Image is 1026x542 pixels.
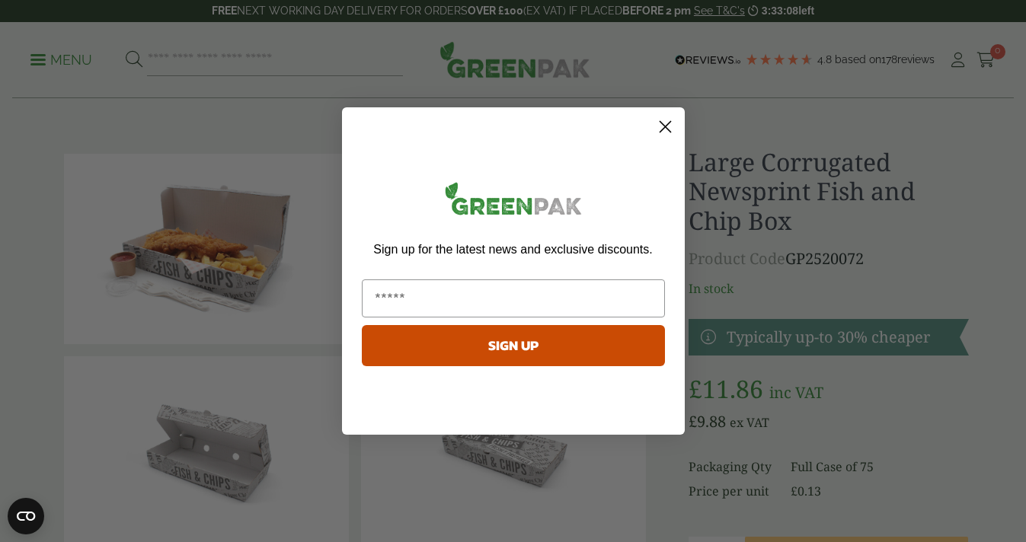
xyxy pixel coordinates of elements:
input: Email [362,279,665,317]
img: greenpak_logo [362,176,665,227]
button: Close dialog [652,113,679,140]
button: SIGN UP [362,325,665,366]
span: Sign up for the latest news and exclusive discounts. [373,243,652,256]
button: Open CMP widget [8,498,44,534]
